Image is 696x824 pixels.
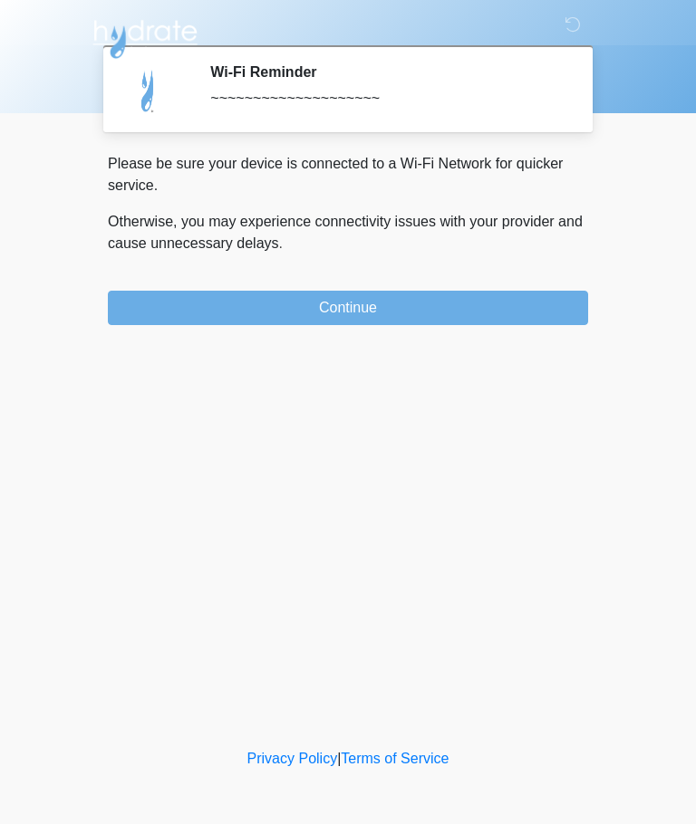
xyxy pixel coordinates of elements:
img: Agent Avatar [121,63,176,118]
img: Hydrate IV Bar - Arcadia Logo [90,14,200,60]
a: Terms of Service [341,751,449,766]
button: Continue [108,291,588,325]
p: Please be sure your device is connected to a Wi-Fi Network for quicker service. [108,153,588,196]
a: Privacy Policy [247,751,338,766]
div: ~~~~~~~~~~~~~~~~~~~~ [210,88,561,110]
a: | [337,751,341,766]
p: Otherwise, you may experience connectivity issues with your provider and cause unnecessary delays [108,211,588,254]
span: . [279,235,283,251]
